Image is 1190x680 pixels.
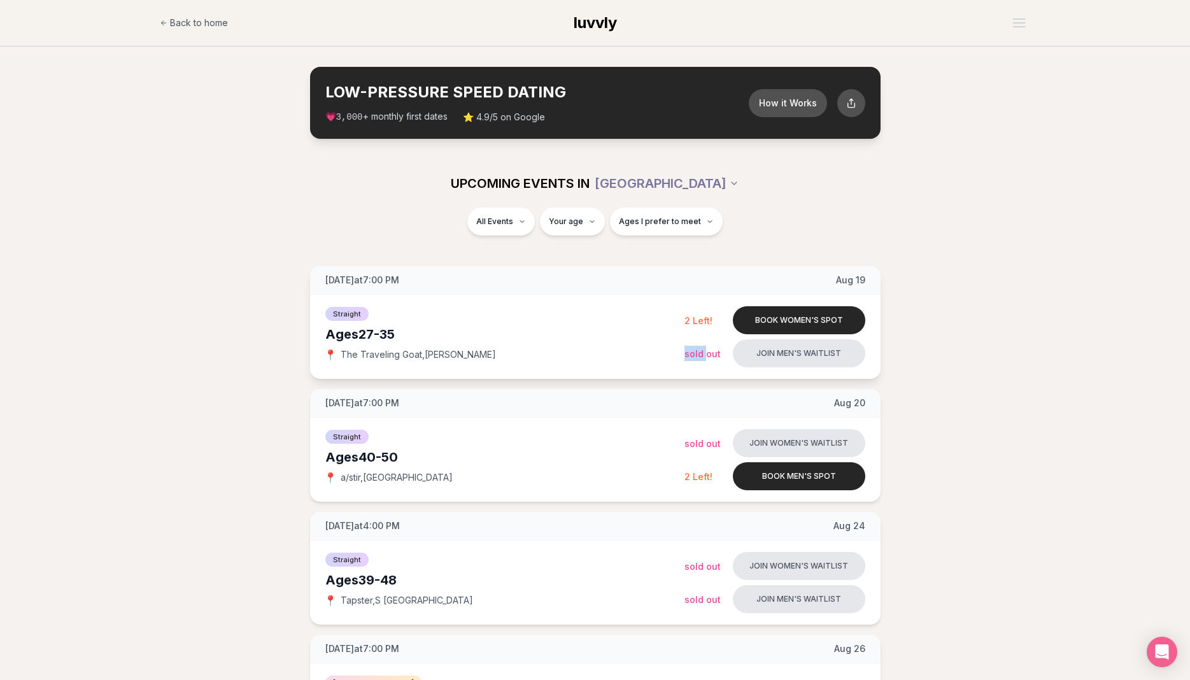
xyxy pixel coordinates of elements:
[325,430,369,444] span: Straight
[170,17,228,29] span: Back to home
[476,216,513,227] span: All Events
[684,315,712,326] span: 2 Left!
[325,595,336,606] span: 📍
[336,112,363,122] span: 3,000
[733,429,865,457] button: Join women's waitlist
[160,10,228,36] a: Back to home
[451,174,590,192] span: UPCOMING EVENTS IN
[684,471,712,482] span: 2 Left!
[733,585,865,613] button: Join men's waitlist
[733,339,865,367] button: Join men's waitlist
[341,594,473,607] span: Tapster , S [GEOGRAPHIC_DATA]
[684,561,721,572] span: Sold Out
[467,208,535,236] button: All Events
[325,397,399,409] span: [DATE] at 7:00 PM
[610,208,723,236] button: Ages I prefer to meet
[549,216,583,227] span: Your age
[1008,13,1031,32] button: Open menu
[1147,637,1177,667] div: Open Intercom Messenger
[834,397,865,409] span: Aug 20
[749,89,827,117] button: How it Works
[325,571,684,589] div: Ages 39-48
[574,13,617,32] span: luvvly
[834,642,865,655] span: Aug 26
[325,472,336,483] span: 📍
[325,110,448,124] span: 💗 + monthly first dates
[595,169,739,197] button: [GEOGRAPHIC_DATA]
[733,462,865,490] button: Book men's spot
[733,552,865,580] button: Join women's waitlist
[619,216,701,227] span: Ages I prefer to meet
[463,111,545,124] span: ⭐ 4.9/5 on Google
[341,471,453,484] span: a/stir , [GEOGRAPHIC_DATA]
[733,306,865,334] button: Book women's spot
[325,642,399,655] span: [DATE] at 7:00 PM
[325,520,400,532] span: [DATE] at 4:00 PM
[325,274,399,287] span: [DATE] at 7:00 PM
[574,13,617,33] a: luvvly
[833,520,865,532] span: Aug 24
[684,348,721,359] span: Sold Out
[540,208,605,236] button: Your age
[325,82,749,103] h2: LOW-PRESSURE SPEED DATING
[325,307,369,321] span: Straight
[325,448,684,466] div: Ages 40-50
[341,348,496,361] span: The Traveling Goat , [PERSON_NAME]
[684,438,721,449] span: Sold Out
[325,350,336,360] span: 📍
[325,553,369,567] span: Straight
[836,274,865,287] span: Aug 19
[325,325,684,343] div: Ages 27-35
[684,594,721,605] span: Sold Out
